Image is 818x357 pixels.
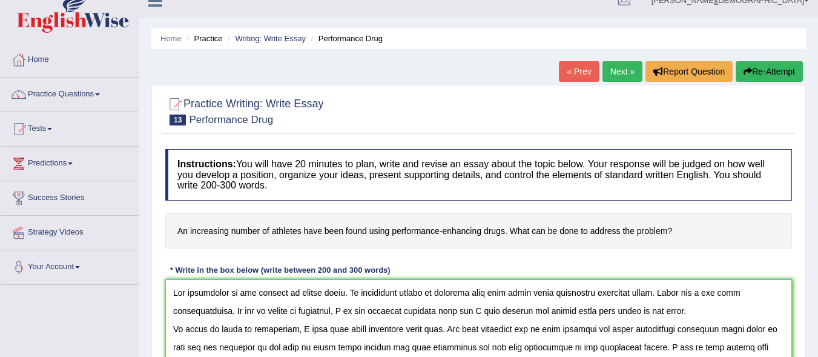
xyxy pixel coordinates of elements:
a: Home [160,34,182,43]
div: * Write in the box below (write between 200 and 300 words) [165,264,395,276]
a: Success Stories [1,181,139,212]
a: Writing: Write Essay [235,34,306,43]
a: Home [1,43,139,73]
li: Performance Drug [308,33,383,44]
a: Next » [602,61,642,82]
h4: An increasing number of athletes have been found using performance-enhancing drugs. What can be d... [165,213,792,250]
a: Your Account [1,250,139,281]
h2: Practice Writing: Write Essay [165,95,323,125]
li: Practice [183,33,222,44]
a: Practice Questions [1,78,139,108]
a: Predictions [1,147,139,177]
small: Performance Drug [189,114,273,125]
a: Strategy Videos [1,216,139,246]
button: Report Question [645,61,733,82]
a: Tests [1,112,139,142]
b: Instructions: [177,159,236,169]
button: Re-Attempt [736,61,803,82]
a: « Prev [559,61,599,82]
h4: You will have 20 minutes to plan, write and revise an essay about the topic below. Your response ... [165,149,792,201]
span: 13 [170,115,186,125]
